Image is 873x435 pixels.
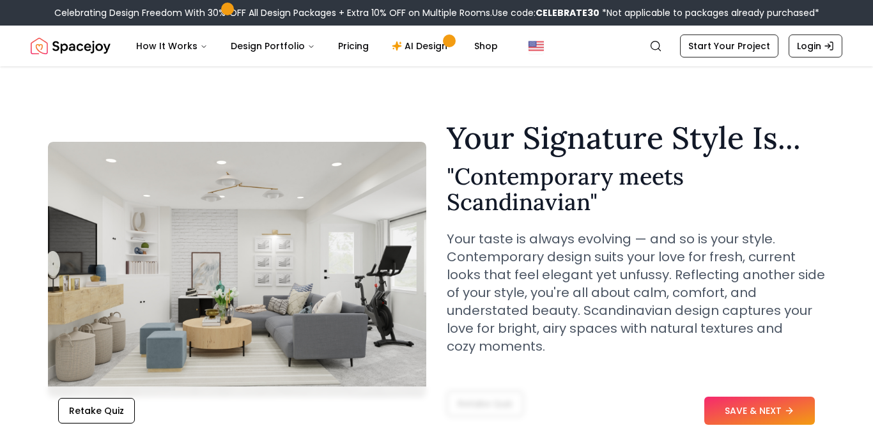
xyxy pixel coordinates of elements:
button: Design Portfolio [220,33,325,59]
button: Retake Quiz [58,398,135,424]
div: Celebrating Design Freedom With 30% OFF All Design Packages + Extra 10% OFF on Multiple Rooms. [54,6,819,19]
a: Shop [464,33,508,59]
nav: Main [126,33,508,59]
img: Spacejoy Logo [31,33,111,59]
span: Use code: [492,6,599,19]
span: *Not applicable to packages already purchased* [599,6,819,19]
nav: Global [31,26,842,66]
b: CELEBRATE30 [536,6,599,19]
button: SAVE & NEXT [704,397,815,425]
a: Spacejoy [31,33,111,59]
p: Your taste is always evolving — and so is your style. Contemporary design suits your love for fre... [447,230,825,355]
a: Start Your Project [680,34,778,57]
h2: " Contemporary meets Scandinavian " [447,164,825,215]
a: Login [789,34,842,57]
h1: Your Signature Style Is... [447,123,825,153]
img: Contemporary meets Scandinavian Style Example [48,142,426,397]
a: Pricing [328,33,379,59]
button: How It Works [126,33,218,59]
img: United States [529,38,544,54]
a: AI Design [382,33,461,59]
